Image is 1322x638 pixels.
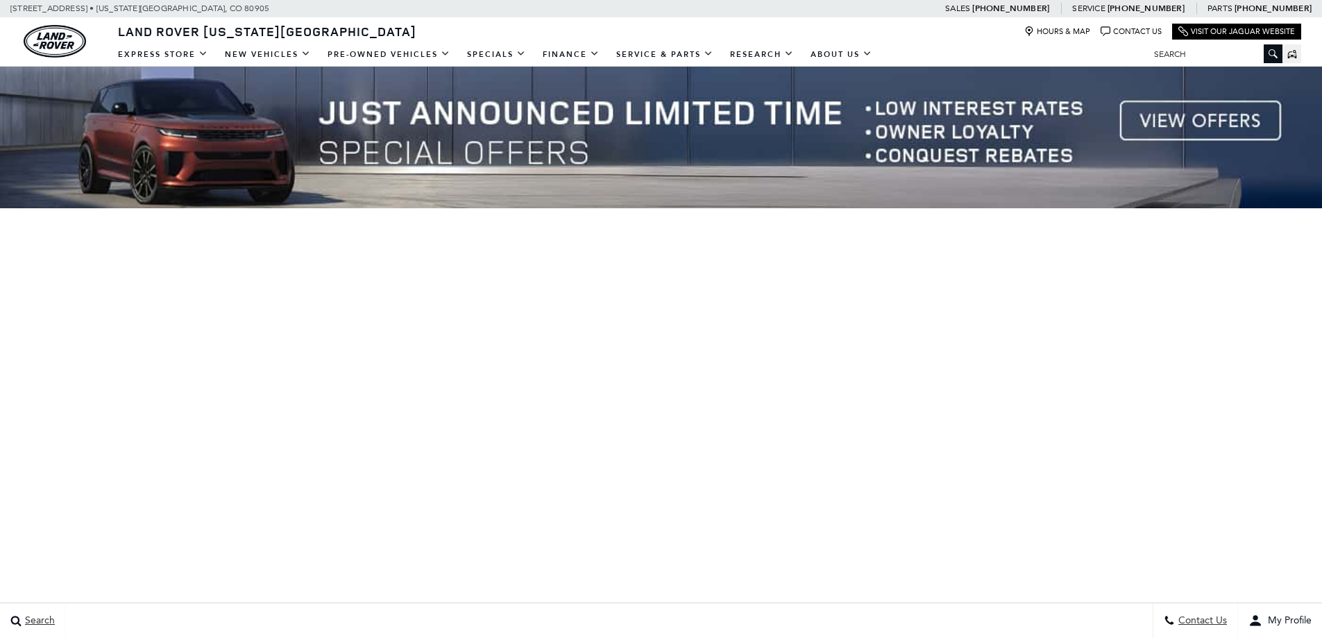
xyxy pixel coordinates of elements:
span: Sales [945,3,970,13]
span: Service [1072,3,1105,13]
a: [PHONE_NUMBER] [972,3,1049,14]
a: Hours & Map [1024,26,1090,37]
a: Visit Our Jaguar Website [1178,26,1295,37]
a: EXPRESS STORE [110,42,217,67]
span: Contact Us [1175,615,1227,627]
a: Service & Parts [608,42,722,67]
a: Land Rover [US_STATE][GEOGRAPHIC_DATA] [110,23,425,40]
a: About Us [802,42,881,67]
a: New Vehicles [217,42,319,67]
a: land-rover [24,25,86,58]
a: Pre-Owned Vehicles [319,42,459,67]
nav: Main Navigation [110,42,881,67]
span: Parts [1207,3,1232,13]
img: Land Rover [24,25,86,58]
a: [STREET_ADDRESS] • [US_STATE][GEOGRAPHIC_DATA], CO 80905 [10,3,269,13]
a: [PHONE_NUMBER] [1108,3,1185,14]
button: user-profile-menu [1238,603,1322,638]
input: Search [1144,46,1282,62]
a: Research [722,42,802,67]
a: Contact Us [1101,26,1162,37]
a: Specials [459,42,534,67]
span: Search [22,615,55,627]
a: Finance [534,42,608,67]
span: Land Rover [US_STATE][GEOGRAPHIC_DATA] [118,23,416,40]
span: My Profile [1262,615,1312,627]
a: [PHONE_NUMBER] [1235,3,1312,14]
